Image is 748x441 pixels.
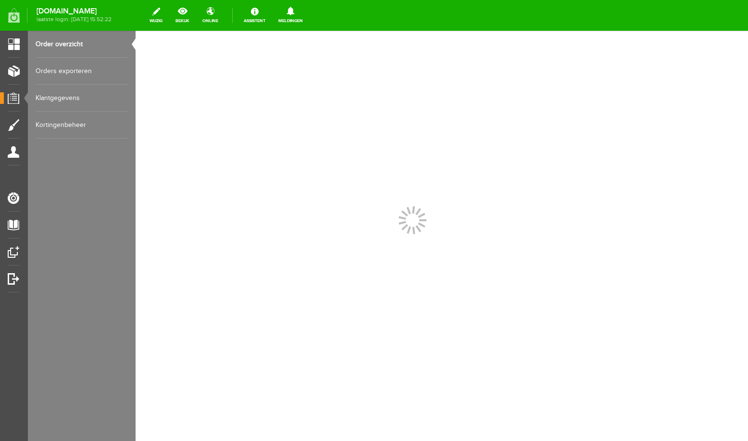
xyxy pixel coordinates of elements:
strong: [DOMAIN_NAME] [37,9,112,14]
a: Klantgegevens [36,85,128,112]
a: wijzig [144,5,168,26]
a: Order overzicht [36,31,128,58]
a: Kortingenbeheer [36,112,128,139]
a: online [197,5,224,26]
a: bekijk [170,5,195,26]
span: laatste login: [DATE] 15:52:22 [37,17,112,22]
a: Orders exporteren [36,58,128,85]
a: Meldingen [273,5,309,26]
a: Assistent [238,5,271,26]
